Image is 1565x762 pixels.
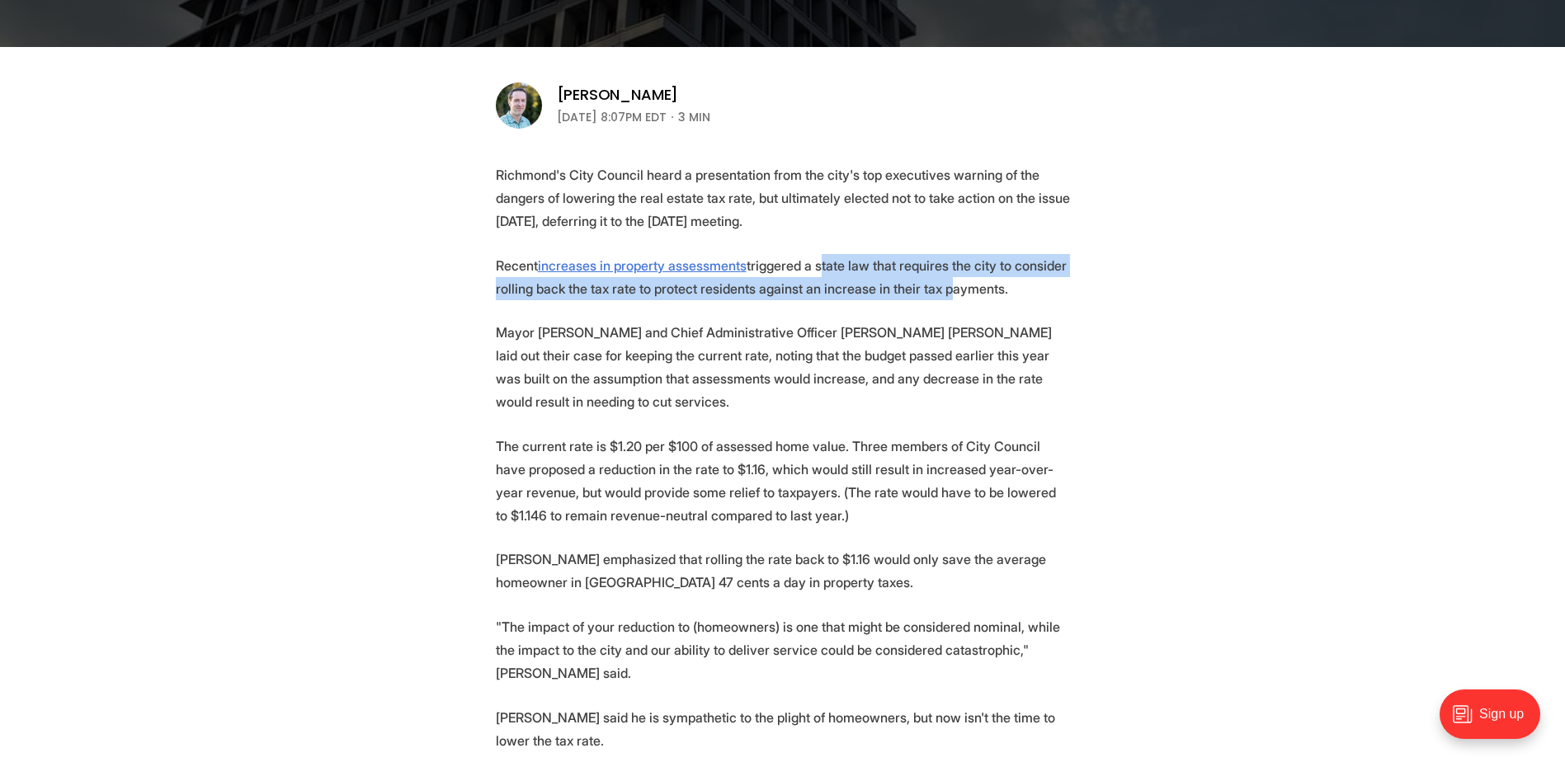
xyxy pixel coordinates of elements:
[496,254,1070,300] p: Recent triggered a state law that requires the city to consider rolling back the tax rate to prot...
[496,82,542,129] img: Michael Phillips
[496,706,1070,752] p: [PERSON_NAME] said he is sympathetic to the plight of homeowners, but now isn't the time to lower...
[1426,681,1565,762] iframe: portal-trigger
[557,107,667,127] time: [DATE] 8:07PM EDT
[557,85,679,105] a: [PERSON_NAME]
[496,321,1070,413] p: Mayor [PERSON_NAME] and Chief Administrative Officer [PERSON_NAME] [PERSON_NAME] laid out their c...
[538,257,747,274] a: increases in property assessments
[496,163,1070,233] p: Richmond's City Council heard a presentation from the city's top executives warning of the danger...
[496,615,1070,684] p: "The impact of your reduction to (homeowners) is one that might be considered nominal, while the ...
[496,435,1070,527] p: The current rate is $1.20 per $100 of assessed home value. Three members of City Council have pro...
[496,548,1070,594] p: [PERSON_NAME] emphasized that rolling the rate back to $1.16 would only save the average homeowne...
[678,107,710,127] span: 3 min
